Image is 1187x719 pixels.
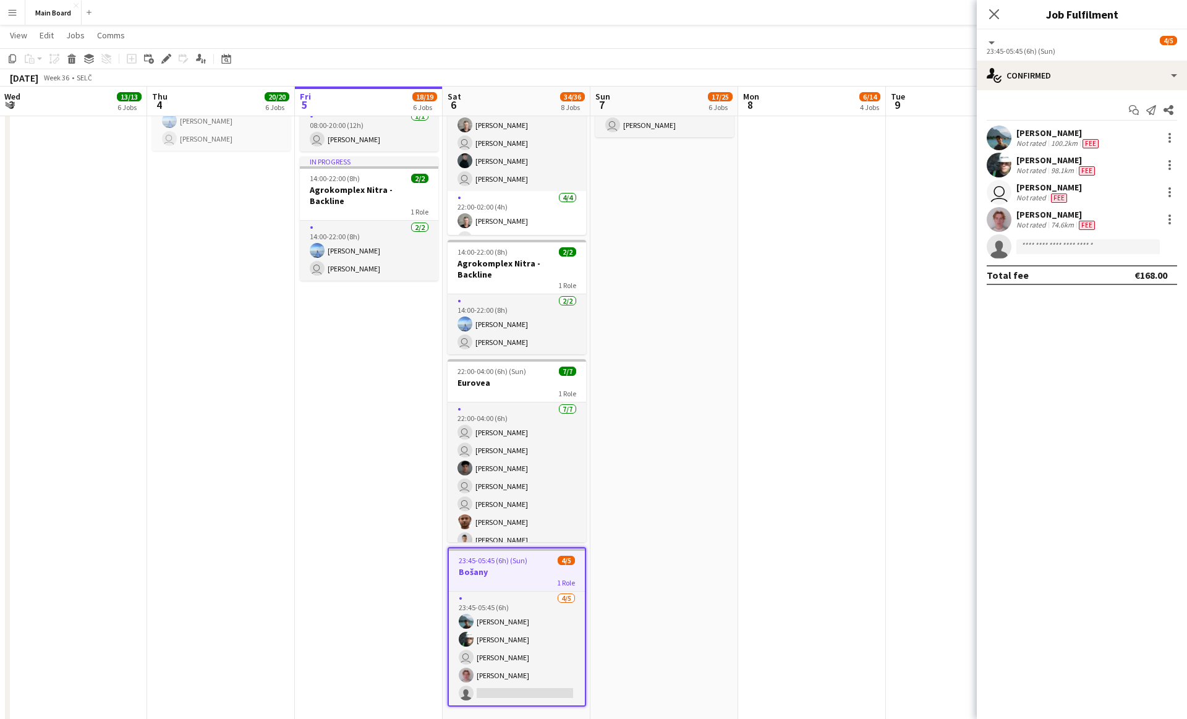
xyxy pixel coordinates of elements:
[1076,166,1097,176] div: Crew has different fees then in role
[448,95,586,191] app-card-role: 4/407:00-12:00 (5h)[PERSON_NAME] [PERSON_NAME][PERSON_NAME] [PERSON_NAME]
[25,1,82,25] button: Main Board
[411,174,428,183] span: 2/2
[1016,182,1082,193] div: [PERSON_NAME]
[448,91,461,102] span: Sat
[561,103,584,112] div: 8 Jobs
[1016,220,1049,230] div: Not rated
[300,91,311,102] span: Fri
[300,221,438,281] app-card-role: 2/214:00-22:00 (8h)[PERSON_NAME] [PERSON_NAME]
[40,30,54,41] span: Edit
[61,27,90,43] a: Jobs
[448,258,586,280] h3: Agrokomplex Nitra - Backline
[448,52,586,235] app-job-card: 07:00-02:00 (19h) (Sun)8/8Živé Račko2 Roles4/407:00-12:00 (5h)[PERSON_NAME] [PERSON_NAME][PERSON_...
[1076,220,1097,230] div: Crew has different fees then in role
[97,30,125,41] span: Comms
[558,281,576,290] span: 1 Role
[891,91,905,102] span: Tue
[77,73,92,82] div: SELČ
[448,294,586,354] app-card-role: 2/214:00-22:00 (8h)[PERSON_NAME] [PERSON_NAME]
[117,103,141,112] div: 6 Jobs
[1134,269,1167,281] div: €168.00
[10,72,38,84] div: [DATE]
[449,566,585,577] h3: Bošany
[889,98,905,112] span: 9
[1016,166,1049,176] div: Not rated
[1160,36,1177,45] span: 4/5
[977,61,1187,90] div: Confirmed
[298,98,311,112] span: 5
[448,402,586,552] app-card-role: 7/722:00-04:00 (6h) [PERSON_NAME] [PERSON_NAME][PERSON_NAME] [PERSON_NAME] [PERSON_NAME][PERSON_N...
[448,191,586,287] app-card-role: 4/422:00-02:00 (4h)[PERSON_NAME][PERSON_NAME]
[1016,209,1097,220] div: [PERSON_NAME]
[300,156,438,166] div: In progress
[743,91,759,102] span: Mon
[558,389,576,398] span: 1 Role
[1049,193,1070,203] div: Crew has different fees then in role
[559,247,576,257] span: 2/2
[300,184,438,206] h3: Agrokomplex Nitra - Backline
[558,556,575,565] span: 4/5
[1016,138,1049,148] div: Not rated
[448,547,586,707] app-job-card: 23:45-05:45 (6h) (Sun)4/5Bošany1 Role4/523:45-05:45 (6h)[PERSON_NAME][PERSON_NAME] [PERSON_NAME][...
[300,156,438,281] app-job-card: In progress14:00-22:00 (8h)2/2Agrokomplex Nitra - Backline1 Role2/214:00-22:00 (8h)[PERSON_NAME] ...
[1051,194,1067,203] span: Fee
[152,91,291,151] app-card-role: 2/214:00-22:00 (8h)[PERSON_NAME] [PERSON_NAME]
[265,92,289,101] span: 20/20
[1016,193,1049,203] div: Not rated
[4,91,20,102] span: Wed
[459,556,527,565] span: 23:45-05:45 (6h) (Sun)
[446,98,461,112] span: 6
[859,92,880,101] span: 6/14
[977,6,1187,22] h3: Job Fulfilment
[1049,138,1080,148] div: 100.2km
[987,46,1177,56] div: 23:45-05:45 (6h) (Sun)
[66,30,85,41] span: Jobs
[987,269,1029,281] div: Total fee
[860,103,880,112] div: 4 Jobs
[449,592,585,705] app-card-role: 4/523:45-05:45 (6h)[PERSON_NAME][PERSON_NAME] [PERSON_NAME][PERSON_NAME]
[448,240,586,354] app-job-card: 14:00-22:00 (8h)2/2Agrokomplex Nitra - Backline1 Role2/214:00-22:00 (8h)[PERSON_NAME] [PERSON_NAME]
[595,91,610,102] span: Sun
[1049,220,1076,230] div: 74.6km
[559,367,576,376] span: 7/7
[448,377,586,388] h3: Eurovea
[1079,221,1095,230] span: Fee
[41,73,72,82] span: Week 36
[1079,166,1095,176] span: Fee
[413,103,436,112] div: 6 Jobs
[412,92,437,101] span: 18/19
[150,98,168,112] span: 4
[560,92,585,101] span: 34/36
[708,92,733,101] span: 17/25
[10,30,27,41] span: View
[5,27,32,43] a: View
[448,359,586,542] app-job-card: 22:00-04:00 (6h) (Sun)7/7Eurovea1 Role7/722:00-04:00 (6h) [PERSON_NAME] [PERSON_NAME][PERSON_NAME...
[741,98,759,112] span: 8
[1049,166,1076,176] div: 98.1km
[457,247,508,257] span: 14:00-22:00 (8h)
[265,103,289,112] div: 6 Jobs
[1080,138,1101,148] div: Crew has different fees then in role
[2,98,20,112] span: 3
[117,92,142,101] span: 13/13
[411,207,428,216] span: 1 Role
[35,27,59,43] a: Edit
[1016,155,1097,166] div: [PERSON_NAME]
[300,109,438,151] app-card-role: 1/108:00-20:00 (12h) [PERSON_NAME]
[1083,139,1099,148] span: Fee
[457,367,526,376] span: 22:00-04:00 (6h) (Sun)
[1016,127,1101,138] div: [PERSON_NAME]
[152,91,168,102] span: Thu
[92,27,130,43] a: Comms
[557,578,575,587] span: 1 Role
[708,103,732,112] div: 6 Jobs
[310,174,360,183] span: 14:00-22:00 (8h)
[593,98,610,112] span: 7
